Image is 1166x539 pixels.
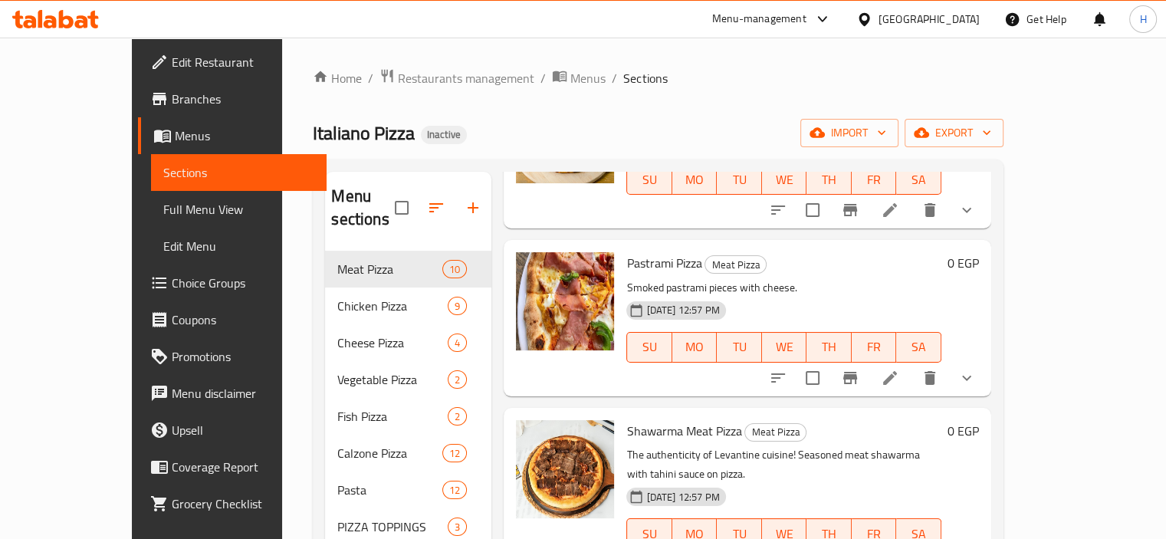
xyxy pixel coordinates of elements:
[626,164,672,195] button: SU
[151,191,327,228] a: Full Menu View
[337,444,442,462] span: Calzone Pizza
[313,68,1003,88] nav: breadcrumb
[672,164,717,195] button: MO
[172,90,314,108] span: Branches
[832,360,869,396] button: Branch-specific-item
[421,126,467,144] div: Inactive
[368,69,373,87] li: /
[552,68,606,88] a: Menus
[768,169,800,191] span: WE
[448,297,467,315] div: items
[172,53,314,71] span: Edit Restaurant
[858,169,890,191] span: FR
[325,398,491,435] div: Fish Pizza2
[612,69,617,87] li: /
[917,123,991,143] span: export
[138,412,327,449] a: Upsell
[796,362,829,394] span: Select to update
[448,520,466,534] span: 3
[796,194,829,226] span: Select to update
[626,251,701,274] span: Pastrami Pizza
[678,336,711,358] span: MO
[633,336,665,358] span: SU
[852,332,896,363] button: FR
[626,278,941,297] p: Smoked pastrami pieces with cheese.
[138,375,327,412] a: Menu disclaimer
[337,260,442,278] span: Meat Pizza
[337,334,448,352] span: Cheese Pizza
[911,192,948,228] button: delete
[626,445,941,484] p: The authenticity of Levantine cuisine! Seasoned meat shawarma with tahini sauce on pizza.
[163,237,314,255] span: Edit Menu
[852,164,896,195] button: FR
[151,228,327,265] a: Edit Menu
[172,347,314,366] span: Promotions
[745,423,806,441] span: Meat Pizza
[138,44,327,81] a: Edit Restaurant
[172,458,314,476] span: Coverage Report
[325,251,491,288] div: Meat Pizza10
[325,324,491,361] div: Cheese Pizza4
[626,419,741,442] span: Shawarma Meat Pizza
[623,69,667,87] span: Sections
[570,69,606,87] span: Menus
[172,495,314,513] span: Grocery Checklist
[762,332,806,363] button: WE
[448,409,466,424] span: 2
[442,481,467,499] div: items
[163,200,314,219] span: Full Menu View
[948,252,979,274] h6: 0 EGP
[337,407,448,426] div: Fish Pizza
[948,360,985,396] button: show more
[313,69,362,87] a: Home
[379,68,534,88] a: Restaurants management
[313,116,415,150] span: Italiano Pizza
[516,420,614,518] img: Shawarma Meat Pizza
[138,338,327,375] a: Promotions
[717,164,761,195] button: TU
[337,518,448,536] span: PIZZA TOPPINGS
[902,169,934,191] span: SA
[421,128,467,141] span: Inactive
[760,360,796,396] button: sort-choices
[957,201,976,219] svg: Show Choices
[712,10,806,28] div: Menu-management
[172,421,314,439] span: Upsell
[151,154,327,191] a: Sections
[138,485,327,522] a: Grocery Checklist
[540,69,546,87] li: /
[138,117,327,154] a: Menus
[717,332,761,363] button: TU
[337,481,442,499] span: Pasta
[337,370,448,389] div: Vegetable Pizza
[640,490,725,504] span: [DATE] 12:57 PM
[325,288,491,324] div: Chicken Pizza9
[138,301,327,338] a: Coupons
[832,192,869,228] button: Branch-specific-item
[806,332,851,363] button: TH
[813,169,845,191] span: TH
[443,483,466,498] span: 12
[858,336,890,358] span: FR
[398,69,534,87] span: Restaurants management
[442,444,467,462] div: items
[138,449,327,485] a: Coverage Report
[443,446,466,461] span: 12
[337,297,448,315] span: Chicken Pizza
[948,192,985,228] button: show more
[806,164,851,195] button: TH
[448,407,467,426] div: items
[768,336,800,358] span: WE
[881,369,899,387] a: Edit menu item
[879,11,980,28] div: [GEOGRAPHIC_DATA]
[813,336,845,358] span: TH
[744,423,806,442] div: Meat Pizza
[640,303,725,317] span: [DATE] 12:57 PM
[325,361,491,398] div: Vegetable Pizza2
[896,164,941,195] button: SA
[448,299,466,314] span: 9
[957,369,976,387] svg: Show Choices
